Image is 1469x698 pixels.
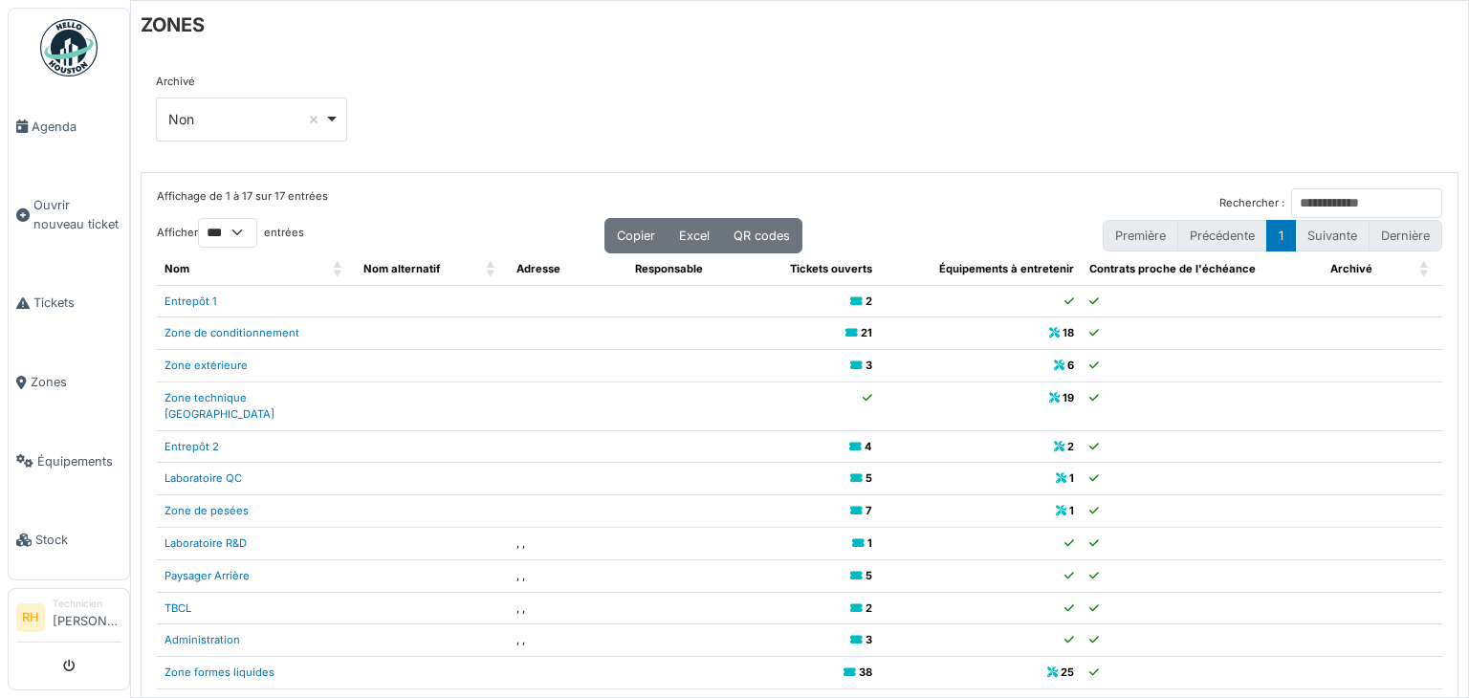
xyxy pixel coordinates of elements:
button: Copier [604,218,668,253]
a: Entrepôt 1 [164,294,217,308]
b: 18 [1063,326,1074,339]
div: Affichage de 1 à 17 sur 17 entrées [157,188,328,218]
a: Paysager Arrière [164,569,250,582]
b: 6 [1067,359,1074,372]
span: Stock [35,531,121,549]
h6: ZONES [141,13,205,36]
td: , , [509,527,628,559]
a: Zone technique [GEOGRAPHIC_DATA] [164,391,274,421]
button: QR codes [721,218,802,253]
span: Zones [31,373,121,391]
span: QR codes [734,229,790,243]
span: Équipements à entretenir [939,262,1074,275]
b: 2 [1067,440,1074,453]
b: 1 [1069,504,1074,517]
td: , , [509,592,628,624]
span: Contrats proche de l'échéance [1089,262,1256,275]
span: Adresse [516,262,560,275]
button: Remove item: 'false' [304,110,323,129]
a: Équipements [9,422,129,501]
label: Afficher entrées [157,218,304,248]
a: Laboratoire R&D [164,536,247,550]
div: Technicien [53,597,121,611]
a: Zone de conditionnement [164,326,299,339]
b: 2 [866,294,872,308]
span: Tickets ouverts [790,262,872,275]
img: Badge_color-CXgf-gQk.svg [40,19,98,76]
a: Laboratoire QC [164,471,242,485]
span: Nom alternatif [363,262,440,275]
label: Archivé [156,74,195,90]
button: Excel [667,218,722,253]
a: RH Technicien[PERSON_NAME] [16,597,121,643]
span: Agenda [32,118,121,136]
b: 7 [866,504,872,517]
b: 1 [1069,471,1074,485]
span: Archivé [1330,262,1372,275]
b: 4 [865,440,872,453]
li: RH [16,603,45,632]
button: 1 [1266,220,1296,251]
span: Équipements [37,452,121,470]
span: Nom [164,262,189,275]
td: , , [509,559,628,592]
span: Responsable [635,262,703,275]
b: 3 [866,359,872,372]
a: Entrepôt 2 [164,440,219,453]
b: 2 [866,601,872,615]
b: 5 [866,569,872,582]
a: Zone extérieure [164,359,248,372]
b: 21 [861,326,872,339]
a: TBCL [164,601,191,615]
b: 25 [1061,665,1074,679]
span: Ouvrir nouveau ticket [33,196,121,232]
span: Excel [679,229,710,243]
nav: pagination [1103,220,1442,251]
a: Ouvrir nouveau ticket [9,166,129,264]
b: 3 [866,633,872,646]
select: Afficherentrées [198,218,257,248]
li: [PERSON_NAME] [53,597,121,638]
a: Stock [9,501,129,580]
a: Agenda [9,87,129,166]
a: Zone de pesées [164,504,249,517]
b: 5 [866,471,872,485]
b: 38 [859,665,872,679]
a: Zone formes liquides [164,665,274,679]
span: Copier [617,229,655,243]
a: Administration [164,633,240,646]
span: Tickets [33,294,121,312]
span: Archivé: Activate to sort [1419,253,1431,285]
a: Zones [9,342,129,422]
label: Rechercher : [1219,195,1284,211]
b: 1 [867,536,872,550]
div: Non [168,109,324,129]
td: , , [509,624,628,657]
b: 19 [1063,391,1074,404]
a: Tickets [9,264,129,343]
span: Nom alternatif: Activate to sort [486,253,497,285]
span: Nom: Activate to sort [333,253,344,285]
